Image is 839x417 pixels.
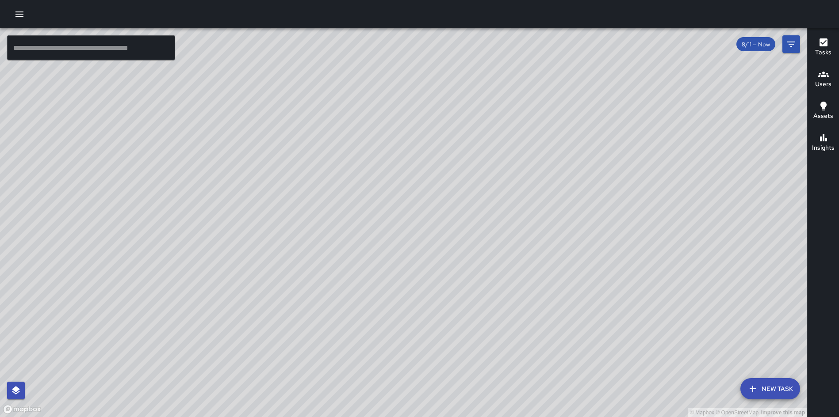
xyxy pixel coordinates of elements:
button: Insights [808,127,839,159]
button: Users [808,64,839,95]
h6: Assets [813,111,833,121]
h6: Tasks [815,48,831,57]
button: Assets [808,95,839,127]
h6: Users [815,80,831,89]
button: New Task [740,378,800,399]
span: 8/11 — Now [736,41,775,48]
button: Filters [782,35,800,53]
h6: Insights [812,143,835,153]
button: Tasks [808,32,839,64]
